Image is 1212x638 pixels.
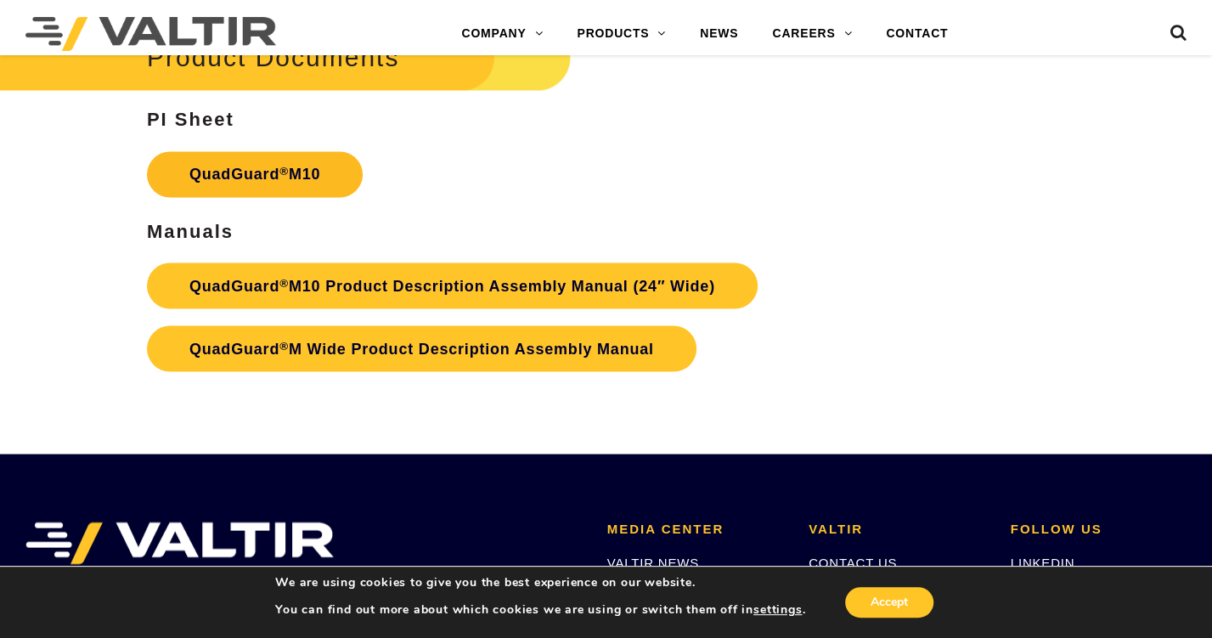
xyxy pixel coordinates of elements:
[25,17,276,51] img: Valtir
[809,555,897,569] a: CONTACT US
[147,220,234,241] strong: Manuals
[147,325,696,371] a: QuadGuard®M Wide Product Description Assembly Manual
[845,587,933,618] button: Accept
[147,151,363,197] a: QuadGuard®M10
[279,165,289,178] sup: ®
[275,602,805,618] p: You can find out more about which cookies we are using or switch them off in .
[1010,555,1074,569] a: LINKEDIN
[869,17,965,51] a: CONTACT
[755,17,869,51] a: CAREERS
[25,522,334,564] img: VALTIR
[753,602,802,618] button: settings
[275,575,805,590] p: We are using cookies to give you the best experience on our website.
[147,109,234,130] strong: PI Sheet
[1010,522,1186,536] h2: FOLLOW US
[279,276,289,289] sup: ®
[683,17,755,51] a: NEWS
[607,555,699,569] a: VALTIR NEWS
[607,522,783,536] h2: MEDIA CENTER
[279,339,289,352] sup: ®
[809,522,984,536] h2: VALTIR
[560,17,683,51] a: PRODUCTS
[444,17,560,51] a: COMPANY
[147,263,758,308] a: QuadGuard®M10 Product Description Assembly Manual (24″ Wide)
